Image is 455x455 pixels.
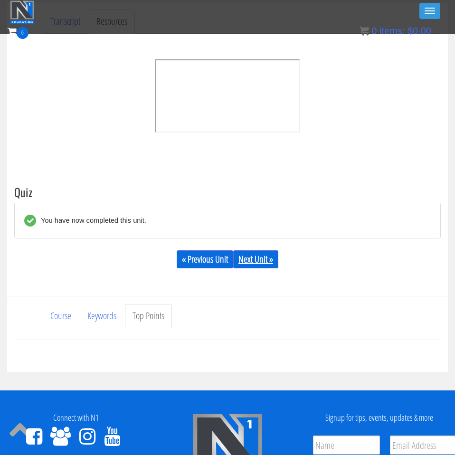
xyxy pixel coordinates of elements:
h4: Connect with N1 [7,413,144,423]
a: Top Points [125,304,172,328]
span: 0 [17,27,28,39]
span: items: [379,26,405,36]
a: « Previous Unit [177,250,233,268]
a: Next Unit » [233,250,278,268]
a: Course [43,304,79,328]
img: icon11.png [360,26,369,36]
bdi: 0.00 [408,26,431,36]
a: Keywords [80,304,124,328]
span: $ [408,26,413,36]
img: n1-education [10,0,34,24]
div: You have now completed this unit. [36,215,146,227]
h3: Quiz [14,186,441,198]
h4: Signup for tips, events, updates & more [311,413,448,423]
a: 0 [8,25,28,38]
a: 0 items: $0.00 [360,26,431,36]
input: Name [313,436,380,455]
span: 0 [371,26,377,36]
